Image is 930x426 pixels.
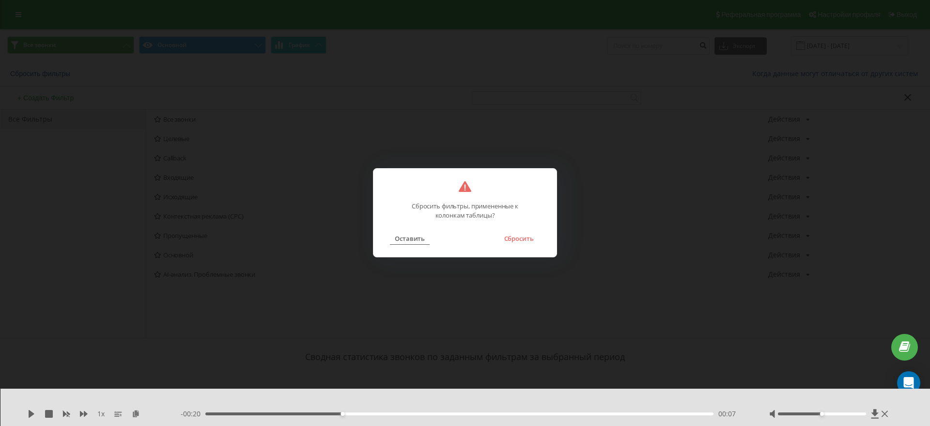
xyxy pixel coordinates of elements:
div: Accessibility label [820,412,824,416]
div: Open Intercom Messenger [897,371,920,394]
button: Сбросить [499,232,538,245]
div: Accessibility label [341,412,345,416]
p: Сбросить фильтры, примененные к колонкам таблицы? [400,192,530,220]
button: Оставить [390,232,430,245]
span: - 00:20 [181,409,205,419]
span: 1 x [97,409,105,419]
span: 00:07 [718,409,736,419]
